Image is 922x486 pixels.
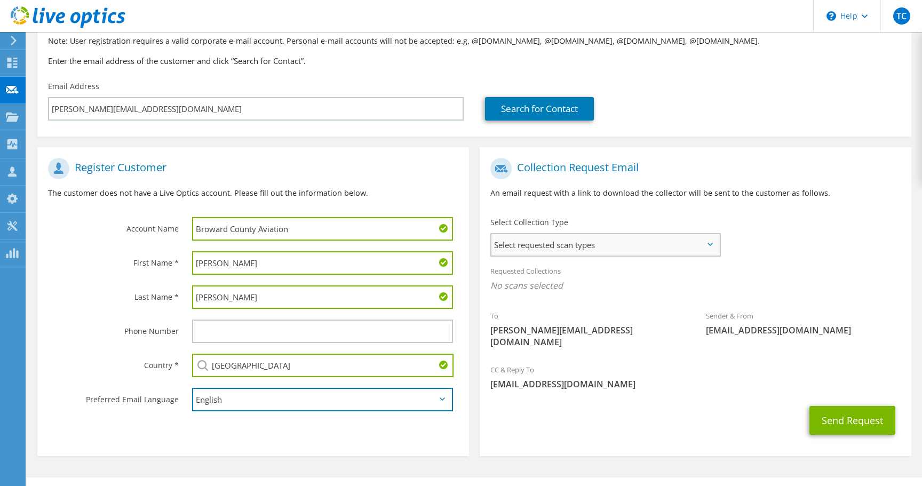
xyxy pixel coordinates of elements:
[48,354,179,371] label: Country *
[48,388,179,405] label: Preferred Email Language
[480,358,911,395] div: CC & Reply To
[490,158,895,179] h1: Collection Request Email
[490,324,685,348] span: [PERSON_NAME][EMAIL_ADDRESS][DOMAIN_NAME]
[48,217,179,234] label: Account Name
[485,97,594,121] a: Search for Contact
[826,11,836,21] svg: \n
[48,35,901,47] p: Note: User registration requires a valid corporate e-mail account. Personal e-mail accounts will ...
[48,55,901,67] h3: Enter the email address of the customer and click “Search for Contact”.
[490,378,901,390] span: [EMAIL_ADDRESS][DOMAIN_NAME]
[706,324,900,336] span: [EMAIL_ADDRESS][DOMAIN_NAME]
[480,260,911,299] div: Requested Collections
[490,217,568,228] label: Select Collection Type
[48,81,99,92] label: Email Address
[48,187,458,199] p: The customer does not have a Live Optics account. Please fill out the information below.
[893,7,910,25] span: TC
[48,285,179,302] label: Last Name *
[695,305,911,341] div: Sender & From
[48,320,179,337] label: Phone Number
[48,251,179,268] label: First Name *
[48,158,453,179] h1: Register Customer
[491,234,720,256] span: Select requested scan types
[480,305,695,353] div: To
[490,187,901,199] p: An email request with a link to download the collector will be sent to the customer as follows.
[490,280,901,291] span: No scans selected
[809,406,895,435] button: Send Request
